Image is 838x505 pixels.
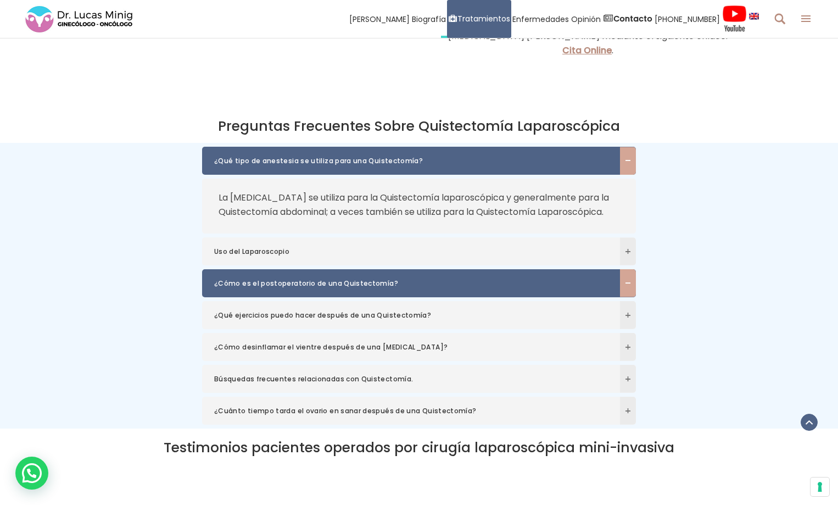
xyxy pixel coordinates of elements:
[214,310,602,321] span: ¿Qué ejercicios puedo hacer después de una Quistectomía?
[457,13,510,25] span: Tratamientos
[562,44,612,57] a: Cita Online
[571,13,601,25] span: Opinión
[214,278,602,289] span: ¿Cómo es el postoperatorio de una Quistectomía?
[722,5,747,32] img: Videos Youtube Ginecología
[749,13,759,19] img: language english
[613,13,652,24] strong: Contacto
[655,13,720,25] span: [PHONE_NUMBER]
[214,156,602,167] span: ¿Qué tipo de anestesia se utiliza para una Quistectomía?
[214,246,602,257] span: Uso del Laparoscopio
[214,374,602,385] span: Búsquedas frecuentes relacionadas con Quistectomía.
[412,13,446,25] span: Biografía
[811,478,829,496] button: Sus preferencias de consentimiento para tecnologías de seguimiento
[214,342,602,353] span: ¿Cómo desinflamar el vientre después de una [MEDICAL_DATA]?
[90,118,748,135] h2: Preguntas Frecuentes Sobre Quistectomía Laparoscópica
[219,191,619,219] p: La [MEDICAL_DATA] se utiliza para la Quistectomía laparoscópica y generalmente para la Quistectom...
[512,13,569,25] span: Enfermedades
[90,440,748,456] h2: Testimonios pacientes operados por cirugía laparoscópica mini-invasiva
[349,13,410,25] span: [PERSON_NAME]
[214,406,602,417] span: ¿Cuánto tiempo tarda el ovario en sanar después de una Quistectomía?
